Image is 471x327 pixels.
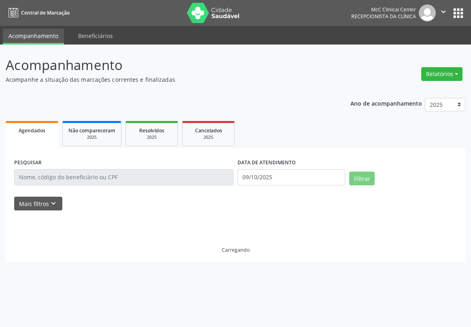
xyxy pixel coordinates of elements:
[19,127,45,134] span: Agendados
[188,134,229,140] div: 2025
[14,197,62,211] button: Mais filtroskeyboard_arrow_down
[132,134,172,140] div: 2025
[6,6,70,19] a: Central de Marcação
[439,7,448,16] i: 
[68,134,115,140] div: 2025
[14,157,42,169] label: PESQUISAR
[6,75,327,84] p: Acompanhe a situação das marcações correntes e finalizadas
[49,199,58,208] i: keyboard_arrow_down
[139,127,164,134] span: Resolvidos
[421,67,463,81] button: Relatórios
[349,172,375,185] button: Filtrar
[419,4,436,21] img: img
[68,127,115,134] span: Não compareceram
[21,9,70,16] span: Central de Marcação
[238,169,345,185] input: Selecione um intervalo
[451,6,465,20] button: apps
[195,127,222,134] span: Cancelados
[14,169,233,185] input: Nome, código do beneficiário ou CPF
[350,98,422,108] p: Ano de acompanhamento
[351,6,416,13] div: McC Clinical Center
[3,29,64,45] a: Acompanhamento
[222,246,250,253] div: Carregando
[238,157,296,169] label: DATA DE ATENDIMENTO
[351,13,416,20] span: Recepcionista da clínica
[72,29,119,43] a: Beneficiários
[6,55,327,75] p: Acompanhamento
[436,4,451,21] button: 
